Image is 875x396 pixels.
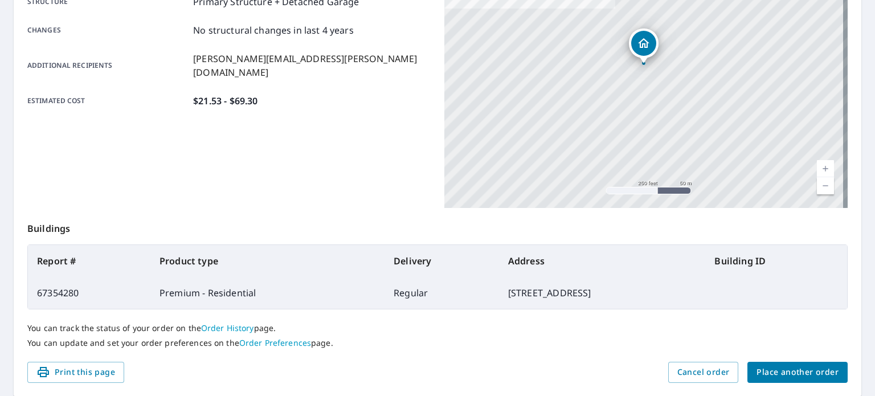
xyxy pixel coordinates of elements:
[193,23,354,37] p: No structural changes in last 4 years
[36,365,115,379] span: Print this page
[193,52,431,79] p: [PERSON_NAME][EMAIL_ADDRESS][PERSON_NAME][DOMAIN_NAME]
[385,245,499,277] th: Delivery
[817,160,834,177] a: Current Level 17, Zoom In
[27,52,189,79] p: Additional recipients
[27,23,189,37] p: Changes
[747,362,848,383] button: Place another order
[705,245,847,277] th: Building ID
[629,28,659,64] div: Dropped pin, building 1, Residential property, 2008 NE Cradle Mountain Way Bend, OR 97701
[385,277,499,309] td: Regular
[28,277,150,309] td: 67354280
[27,362,124,383] button: Print this page
[677,365,730,379] span: Cancel order
[239,337,311,348] a: Order Preferences
[27,208,848,244] p: Buildings
[668,362,739,383] button: Cancel order
[27,338,848,348] p: You can update and set your order preferences on the page.
[150,245,385,277] th: Product type
[27,94,189,108] p: Estimated cost
[499,277,706,309] td: [STREET_ADDRESS]
[193,94,257,108] p: $21.53 - $69.30
[150,277,385,309] td: Premium - Residential
[201,322,254,333] a: Order History
[757,365,839,379] span: Place another order
[27,323,848,333] p: You can track the status of your order on the page.
[499,245,706,277] th: Address
[28,245,150,277] th: Report #
[817,177,834,194] a: Current Level 17, Zoom Out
